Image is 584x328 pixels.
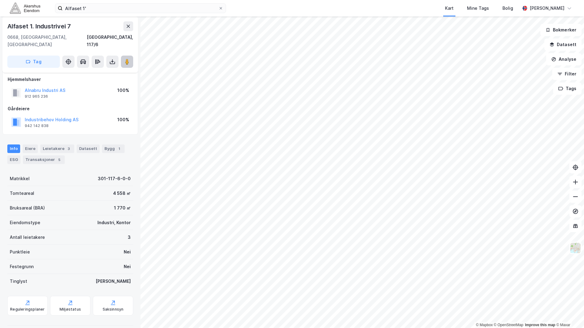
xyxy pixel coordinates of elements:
div: Reguleringsplaner [10,307,45,312]
div: Tinglyst [10,278,27,285]
a: Improve this map [525,323,555,327]
div: Info [7,144,20,153]
div: Hjemmelshaver [8,76,133,83]
div: Bygg [102,144,125,153]
div: Eiere [23,144,38,153]
button: Datasett [544,38,582,51]
div: Industri, Kontor [97,219,131,226]
a: Mapbox [476,323,493,327]
div: 3 [128,234,131,241]
img: akershus-eiendom-logo.9091f326c980b4bce74ccdd9f866810c.svg [10,3,40,13]
div: Saksinnsyn [103,307,124,312]
div: Tomteareal [10,190,34,197]
div: 100% [117,116,129,123]
div: Matrikkel [10,175,30,182]
div: Miljøstatus [60,307,81,312]
input: Søk på adresse, matrikkel, gårdeiere, leietakere eller personer [63,4,218,13]
img: Z [570,242,581,254]
a: OpenStreetMap [494,323,524,327]
div: Kart [445,5,454,12]
div: Punktleie [10,248,30,256]
div: Datasett [77,144,100,153]
div: Antall leietakere [10,234,45,241]
div: 3 [66,146,72,152]
div: [PERSON_NAME] [96,278,131,285]
div: Gårdeiere [8,105,133,112]
div: Nei [124,248,131,256]
div: 942 142 838 [25,123,49,128]
div: Kontrollprogram for chat [553,299,584,328]
div: 1 [116,146,122,152]
div: Alfaset 1. Industrivei 7 [7,21,72,31]
button: Tags [553,82,582,95]
div: Festegrunn [10,263,34,270]
div: 1 770 ㎡ [114,204,131,212]
div: ESG [7,155,20,164]
div: Bolig [502,5,513,12]
div: Leietakere [40,144,74,153]
div: 5 [56,157,62,163]
div: Nei [124,263,131,270]
div: 301-117-6-0-0 [98,175,131,182]
button: Analyse [546,53,582,65]
div: Mine Tags [467,5,489,12]
div: Transaksjoner [23,155,65,164]
div: 912 965 236 [25,94,48,99]
button: Tag [7,56,60,68]
div: 4 558 ㎡ [113,190,131,197]
button: Filter [552,68,582,80]
div: Bruksareal (BRA) [10,204,45,212]
div: 100% [117,87,129,94]
div: Eiendomstype [10,219,40,226]
div: [GEOGRAPHIC_DATA], 117/6 [87,34,133,48]
div: [PERSON_NAME] [530,5,564,12]
iframe: Chat Widget [553,299,584,328]
div: 0668, [GEOGRAPHIC_DATA], [GEOGRAPHIC_DATA] [7,34,87,48]
button: Bokmerker [540,24,582,36]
